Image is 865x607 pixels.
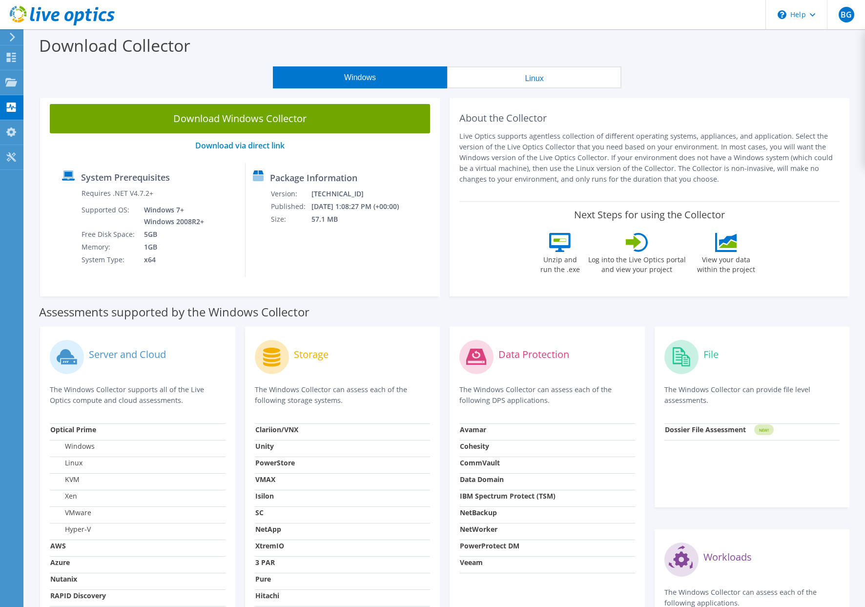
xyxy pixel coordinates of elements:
td: Memory: [81,241,137,253]
strong: PowerStore [255,458,295,467]
td: Free Disk Space: [81,228,137,241]
strong: NetBackup [460,508,497,517]
label: Package Information [270,173,357,183]
label: Assessments supported by the Windows Collector [39,307,309,317]
strong: Cohesity [460,441,489,451]
label: VMware [50,508,91,518]
label: File [703,350,719,359]
label: Next Steps for using the Collector [574,209,725,221]
label: Download Collector [39,34,190,57]
td: 1GB [137,241,206,253]
button: Linux [447,66,621,88]
strong: CommVault [460,458,500,467]
a: Download Windows Collector [50,104,430,133]
strong: Avamar [460,425,486,434]
td: Supported OS: [81,204,137,228]
label: Workloads [703,552,752,562]
p: The Windows Collector can assess each of the following storage systems. [255,384,431,406]
label: Hyper-V [50,524,91,534]
td: x64 [137,253,206,266]
p: Live Optics supports agentless collection of different operating systems, appliances, and applica... [459,131,840,185]
strong: Hitachi [255,591,279,600]
strong: Veeam [460,558,483,567]
strong: Isilon [255,491,274,501]
label: Storage [294,350,329,359]
label: Requires .NET V4.7.2+ [82,188,153,198]
label: Windows [50,441,95,451]
p: The Windows Collector can assess each of the following DPS applications. [459,384,635,406]
td: Version: [270,188,311,200]
strong: 3 PAR [255,558,275,567]
strong: VMAX [255,475,275,484]
label: Data Protection [498,350,569,359]
td: 5GB [137,228,206,241]
label: Xen [50,491,77,501]
label: View your data within the project [691,252,762,274]
strong: Clariion/VNX [255,425,298,434]
span: BG [839,7,854,22]
svg: \n [778,10,786,19]
td: System Type: [81,253,137,266]
tspan: NEW! [759,427,768,433]
strong: Unity [255,441,274,451]
strong: Data Domain [460,475,504,484]
td: [DATE] 1:08:27 PM (+00:00) [311,200,412,213]
label: Log into the Live Optics portal and view your project [588,252,686,274]
button: Windows [273,66,447,88]
p: The Windows Collector can provide file level assessments. [664,384,840,406]
strong: SC [255,508,264,517]
td: Size: [270,213,311,226]
td: 57.1 MB [311,213,412,226]
strong: IBM Spectrum Protect (TSM) [460,491,556,501]
label: Unzip and run the .exe [538,252,583,274]
a: Download via direct link [195,140,285,151]
p: The Windows Collector supports all of the Live Optics compute and cloud assessments. [50,384,226,406]
label: Linux [50,458,82,468]
label: System Prerequisites [81,172,170,182]
td: Published: [270,200,311,213]
strong: XtremIO [255,541,284,550]
td: [TECHNICAL_ID] [311,188,412,200]
strong: Nutanix [50,574,77,584]
strong: NetApp [255,524,281,534]
strong: PowerProtect DM [460,541,519,550]
strong: Pure [255,574,271,584]
strong: Optical Prime [50,425,96,434]
label: KVM [50,475,80,484]
strong: Dossier File Assessment [665,425,746,434]
strong: NetWorker [460,524,497,534]
h2: About the Collector [459,112,840,124]
strong: RAPID Discovery [50,591,106,600]
label: Server and Cloud [89,350,166,359]
strong: Azure [50,558,70,567]
td: Windows 7+ Windows 2008R2+ [137,204,206,228]
strong: AWS [50,541,66,550]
